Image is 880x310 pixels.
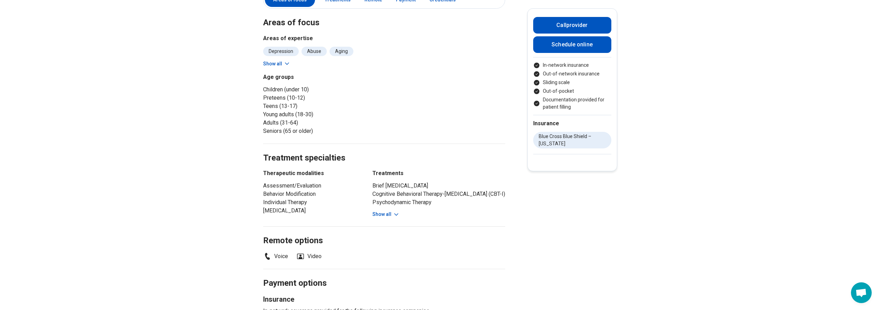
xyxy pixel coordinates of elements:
[263,207,360,215] li: [MEDICAL_DATA]
[851,282,872,303] a: Open chat
[533,62,611,69] li: In-network insurance
[533,70,611,77] li: Out-of-network insurance
[296,252,322,261] li: Video
[263,190,360,198] li: Behavior Modification
[263,198,360,207] li: Individual Therapy
[263,261,505,289] h2: Payment options
[533,62,611,111] ul: Payment options
[263,85,381,94] li: Children (under 10)
[372,169,505,177] h3: Treatments
[263,169,360,177] h3: Therapeutic modalities
[372,211,400,218] button: Show all
[372,198,505,207] li: Psychodynamic Therapy
[533,96,611,111] li: Documentation provided for patient filling
[263,60,290,67] button: Show all
[263,47,299,56] li: Depression
[372,190,505,198] li: Cognitive Behavioral Therapy-[MEDICAL_DATA] (CBT-I)
[263,294,505,304] h3: Insurance
[263,0,505,29] h2: Areas of focus
[533,132,611,148] li: Blue Cross Blue Shield – [US_STATE]
[263,252,288,261] li: Voice
[263,110,381,119] li: Young adults (18-30)
[372,182,505,190] li: Brief [MEDICAL_DATA]
[263,34,505,43] h3: Areas of expertise
[533,79,611,86] li: Sliding scale
[533,36,611,53] a: Schedule online
[263,102,381,110] li: Teens (13-17)
[533,88,611,95] li: Out-of-pocket
[533,119,611,128] h2: Insurance
[533,17,611,34] button: Callprovider
[263,127,381,135] li: Seniors (65 or older)
[263,136,505,164] h2: Treatment specialties
[263,73,381,81] h3: Age groups
[330,47,353,56] li: Aging
[263,182,360,190] li: Assessment/Evaluation
[263,94,381,102] li: Preteens (10-12)
[302,47,327,56] li: Abuse
[263,119,381,127] li: Adults (31-64)
[263,218,505,247] h2: Remote options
